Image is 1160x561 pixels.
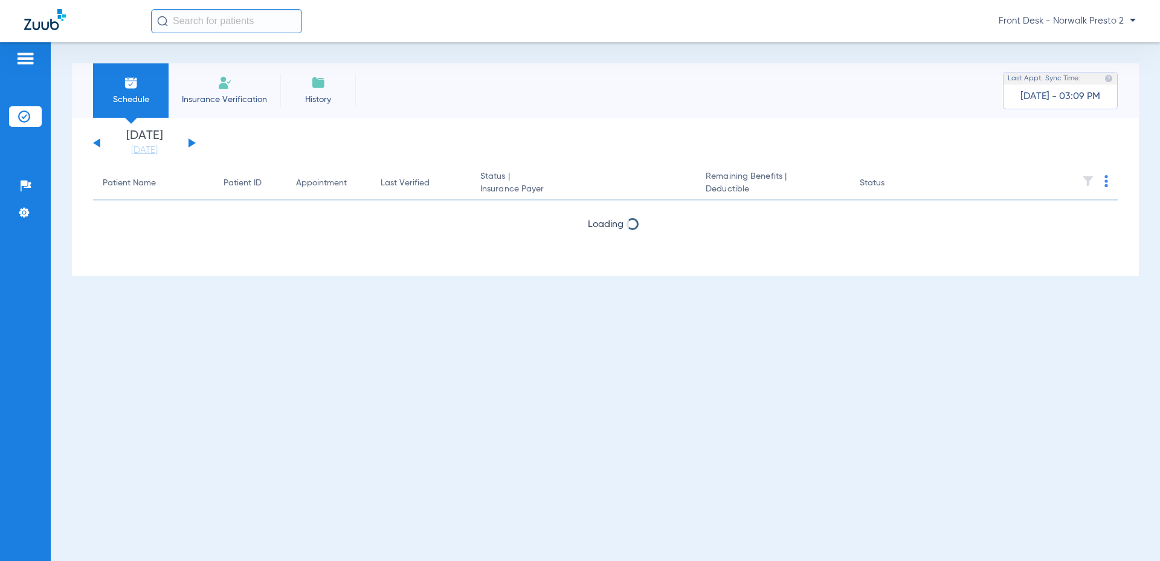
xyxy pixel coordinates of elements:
[1100,503,1160,561] iframe: Chat Widget
[103,177,156,190] div: Patient Name
[178,94,271,106] span: Insurance Verification
[1104,74,1113,83] img: last sync help info
[289,94,347,106] span: History
[224,177,277,190] div: Patient ID
[480,183,686,196] span: Insurance Payer
[16,51,35,66] img: hamburger-icon
[103,177,204,190] div: Patient Name
[311,75,326,90] img: History
[381,177,430,190] div: Last Verified
[151,9,302,33] input: Search for patients
[999,15,1136,27] span: Front Desk - Norwalk Presto 2
[157,16,168,27] img: Search Icon
[706,183,840,196] span: Deductible
[124,75,138,90] img: Schedule
[224,177,262,190] div: Patient ID
[850,167,932,200] th: Status
[24,9,66,30] img: Zuub Logo
[296,177,347,190] div: Appointment
[108,144,181,156] a: [DATE]
[1008,72,1080,85] span: Last Appt. Sync Time:
[471,167,696,200] th: Status |
[102,94,159,106] span: Schedule
[108,130,181,156] li: [DATE]
[1104,175,1108,187] img: group-dot-blue.svg
[696,167,849,200] th: Remaining Benefits |
[217,75,232,90] img: Manual Insurance Verification
[1082,175,1094,187] img: filter.svg
[1020,91,1100,103] span: [DATE] - 03:09 PM
[588,220,623,229] span: Loading
[296,177,361,190] div: Appointment
[381,177,461,190] div: Last Verified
